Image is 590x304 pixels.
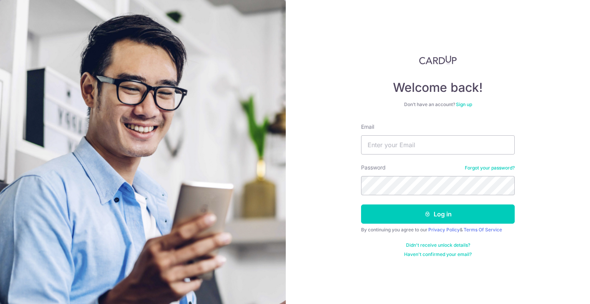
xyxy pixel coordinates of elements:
[428,227,460,233] a: Privacy Policy
[361,80,515,95] h4: Welcome back!
[361,135,515,154] input: Enter your Email
[464,227,502,233] a: Terms Of Service
[456,101,472,107] a: Sign up
[361,123,374,131] label: Email
[406,242,470,248] a: Didn't receive unlock details?
[361,164,386,171] label: Password
[404,251,472,257] a: Haven't confirmed your email?
[465,165,515,171] a: Forgot your password?
[419,55,457,65] img: CardUp Logo
[361,204,515,224] button: Log in
[361,227,515,233] div: By continuing you agree to our &
[361,101,515,108] div: Don’t have an account?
